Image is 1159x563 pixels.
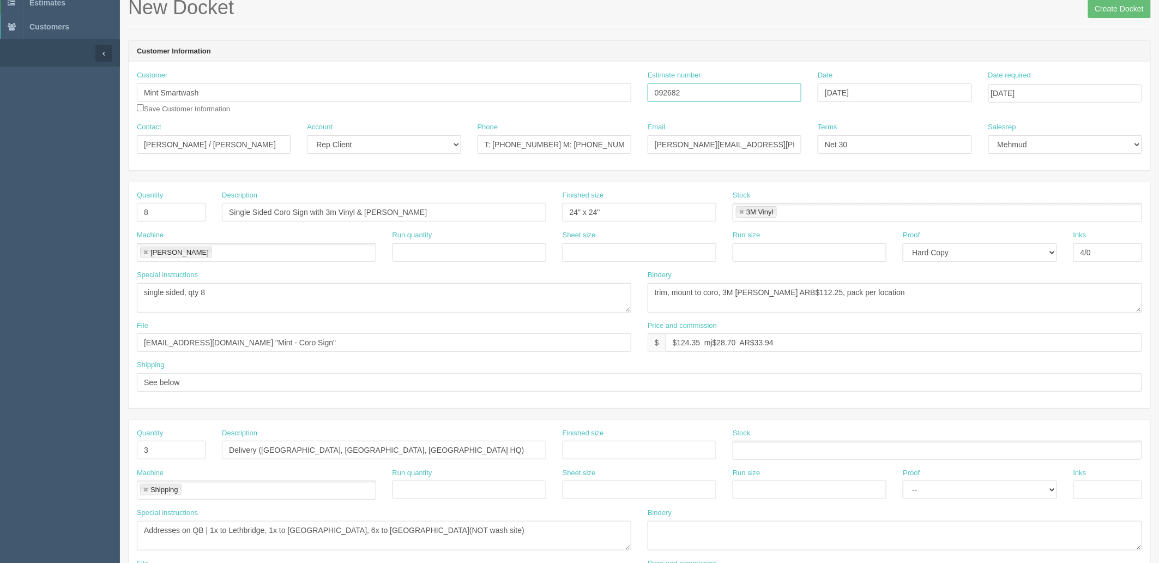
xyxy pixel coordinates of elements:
[563,428,604,439] label: Finished size
[150,486,178,493] div: Shipping
[818,122,837,133] label: Terms
[137,508,198,518] label: Special instructions
[307,122,333,133] label: Account
[137,230,164,241] label: Machine
[988,122,1016,133] label: Salesrep
[393,230,432,241] label: Run quantity
[222,190,257,201] label: Description
[478,122,498,133] label: Phone
[903,468,920,478] label: Proof
[733,190,751,201] label: Stock
[648,270,672,280] label: Bindery
[137,521,631,550] textarea: ATT: [PERSON_NAME], [STREET_ADDRESS]
[648,70,701,81] label: Estimate number
[733,428,751,439] label: Stock
[222,428,257,439] label: Description
[746,208,774,215] div: 3M Vinyl
[137,468,164,478] label: Machine
[1073,230,1086,241] label: Inks
[137,283,631,313] textarea: single sided, qty 1
[137,190,163,201] label: Quantity
[137,321,148,331] label: File
[137,70,631,114] div: Save Customer Information
[733,468,760,478] label: Run size
[129,41,1150,63] header: Customer Information
[137,360,165,370] label: Shipping
[393,468,432,478] label: Run quantity
[733,230,760,241] label: Run size
[648,122,666,133] label: Email
[648,508,672,518] label: Bindery
[988,70,1031,81] label: Date required
[137,122,161,133] label: Contact
[137,70,167,81] label: Customer
[818,70,832,81] label: Date
[648,321,717,331] label: Price and commission
[137,83,631,102] input: Enter customer name
[150,249,209,256] div: [PERSON_NAME]
[1073,468,1086,478] label: Inks
[648,283,1142,313] textarea: trim, mount to coro, 3M [PERSON_NAME]
[29,22,69,31] span: Customers
[137,270,198,280] label: Special instructions
[137,428,163,439] label: Quantity
[903,230,920,241] label: Proof
[563,190,604,201] label: Finished size
[563,230,596,241] label: Sheet size
[563,468,596,478] label: Sheet size
[648,333,666,352] div: $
